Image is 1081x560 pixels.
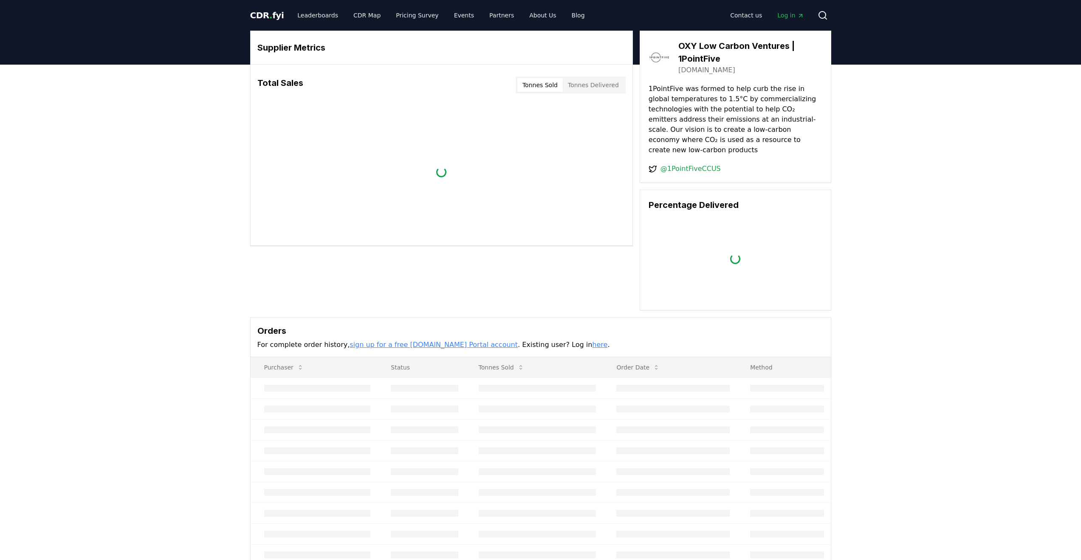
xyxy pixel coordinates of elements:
[517,78,563,92] button: Tonnes Sold
[678,65,735,75] a: [DOMAIN_NAME]
[649,199,822,211] h3: Percentage Delivered
[563,78,624,92] button: Tonnes Delivered
[678,40,822,65] h3: OXY Low Carbon Ventures | 1PointFive
[436,167,446,177] div: loading
[250,9,284,21] a: CDR.fyi
[257,340,824,350] p: For complete order history, . Existing user? Log in .
[649,47,670,68] img: OXY Low Carbon Ventures | 1PointFive-logo
[522,8,563,23] a: About Us
[257,359,310,376] button: Purchaser
[447,8,481,23] a: Events
[347,8,387,23] a: CDR Map
[389,8,445,23] a: Pricing Survey
[743,363,824,372] p: Method
[730,254,740,264] div: loading
[257,41,626,54] h3: Supplier Metrics
[649,84,822,155] p: 1PointFive was formed to help curb the rise in global temperatures to 1.5°C by commercializing te...
[610,359,666,376] button: Order Date
[384,363,458,372] p: Status
[565,8,592,23] a: Blog
[483,8,521,23] a: Partners
[250,10,284,20] span: CDR fyi
[660,164,721,174] a: @1PointFiveCCUS
[350,341,518,349] a: sign up for a free [DOMAIN_NAME] Portal account
[723,8,769,23] a: Contact us
[269,10,272,20] span: .
[472,359,531,376] button: Tonnes Sold
[291,8,345,23] a: Leaderboards
[777,11,804,20] span: Log in
[291,8,591,23] nav: Main
[771,8,810,23] a: Log in
[592,341,607,349] a: here
[257,324,824,337] h3: Orders
[723,8,810,23] nav: Main
[257,77,303,94] h3: Total Sales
